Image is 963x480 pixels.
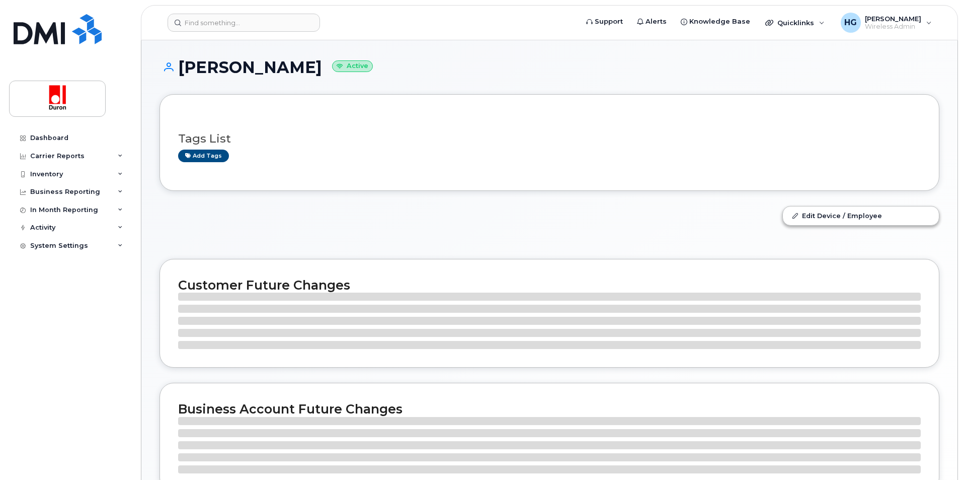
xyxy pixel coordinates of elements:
h1: [PERSON_NAME] [159,58,939,76]
small: Active [332,60,373,72]
a: Edit Device / Employee [783,207,939,225]
h2: Business Account Future Changes [178,401,921,417]
a: Add tags [178,150,229,162]
h3: Tags List [178,132,921,145]
h2: Customer Future Changes [178,278,921,293]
